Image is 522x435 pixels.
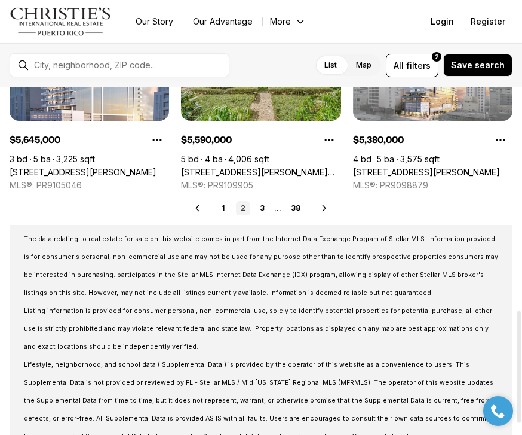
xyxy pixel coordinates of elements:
[346,54,381,76] label: Map
[406,59,431,72] span: filters
[394,59,404,72] span: All
[471,17,505,26] span: Register
[255,201,269,215] a: 3
[286,201,305,215] a: 38
[217,201,231,215] a: 1
[386,54,438,77] button: Allfilters2
[24,235,498,297] span: The data relating to real estate for sale on this website comes in part from the Internet Data Ex...
[317,128,341,152] button: Property options
[451,60,505,70] span: Save search
[126,13,183,30] a: Our Story
[217,201,305,215] nav: Pagination
[435,52,439,62] span: 2
[181,167,340,178] a: 1758 MCLEARY AVENUE, SAN JUAN PR, 00911
[10,167,156,178] a: 1149 ASHFORD AVENUE VANDERBILT RESIDENCES #904, SAN JUAN PR, 00907
[145,128,169,152] button: Property options
[263,13,313,30] button: More
[10,7,112,36] img: logo
[463,10,512,34] button: Register
[236,201,250,215] a: 2
[274,204,281,213] li: ...
[183,13,262,30] a: Our Advantage
[423,10,461,34] button: Login
[489,128,512,152] button: Property options
[24,307,492,351] span: Listing information is provided for consumer personal, non-commercial use, solely to identify pot...
[315,54,346,76] label: List
[443,54,512,77] button: Save search
[431,17,454,26] span: Login
[353,167,500,178] a: 1149 ASHFORD AVENUE #1703, SAN JUAN PR, 00907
